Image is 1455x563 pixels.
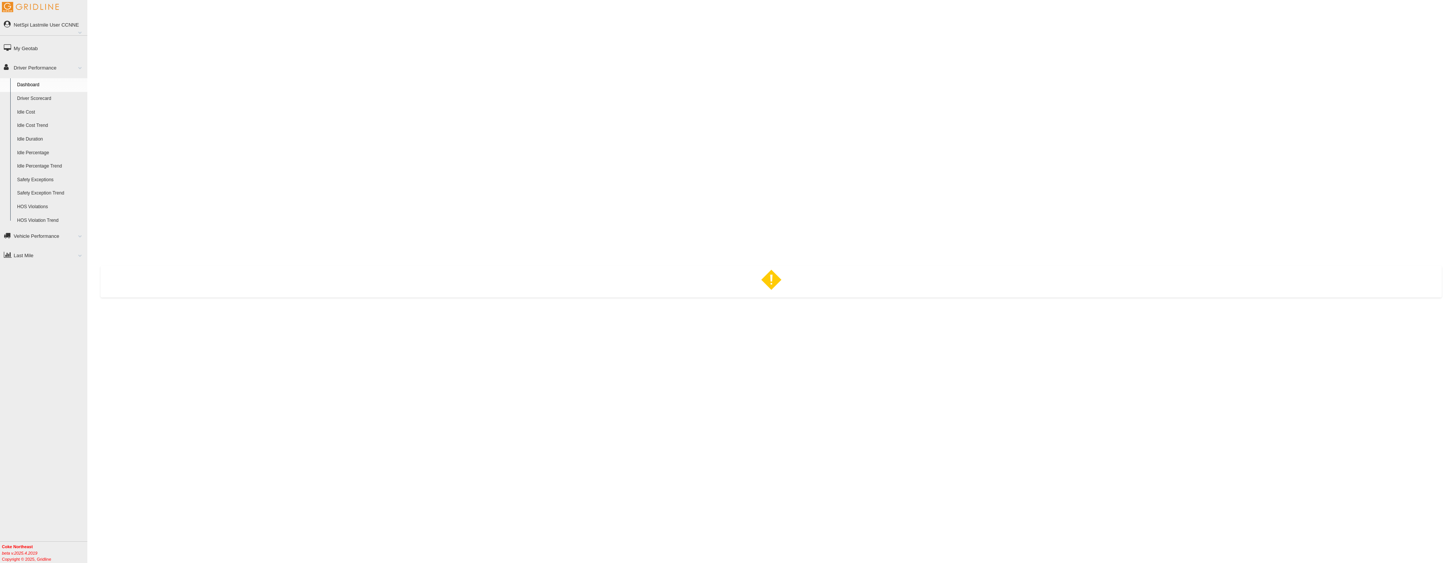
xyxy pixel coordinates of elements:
[2,2,59,12] img: Gridline
[2,544,33,549] b: Coke Northeast
[14,119,87,133] a: Idle Cost Trend
[14,146,87,160] a: Idle Percentage
[14,92,87,106] a: Driver Scorecard
[14,133,87,146] a: Idle Duration
[14,187,87,200] a: Safety Exception Trend
[14,173,87,187] a: Safety Exceptions
[2,544,87,562] div: Copyright © 2025, Gridline
[14,200,87,214] a: HOS Violations
[14,214,87,228] a: HOS Violation Trend
[14,106,87,119] a: Idle Cost
[14,160,87,173] a: Idle Percentage Trend
[2,551,37,555] i: beta v.2025.4.2019
[14,78,87,92] a: Dashboard
[93,9,1449,554] div: error-box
